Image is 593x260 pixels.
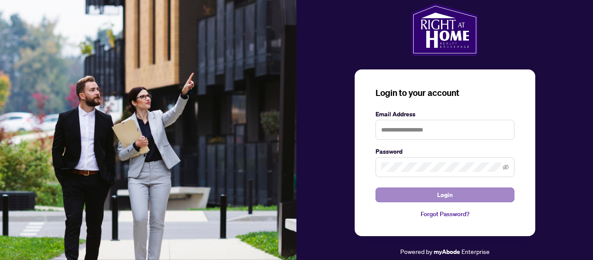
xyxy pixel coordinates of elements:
[376,109,514,119] label: Email Address
[376,147,514,156] label: Password
[400,247,432,255] span: Powered by
[376,209,514,219] a: Forgot Password?
[376,188,514,202] button: Login
[437,188,453,202] span: Login
[434,247,460,257] a: myAbode
[503,164,509,170] span: eye-invisible
[376,87,514,99] h3: Login to your account
[461,247,490,255] span: Enterprise
[411,3,478,56] img: ma-logo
